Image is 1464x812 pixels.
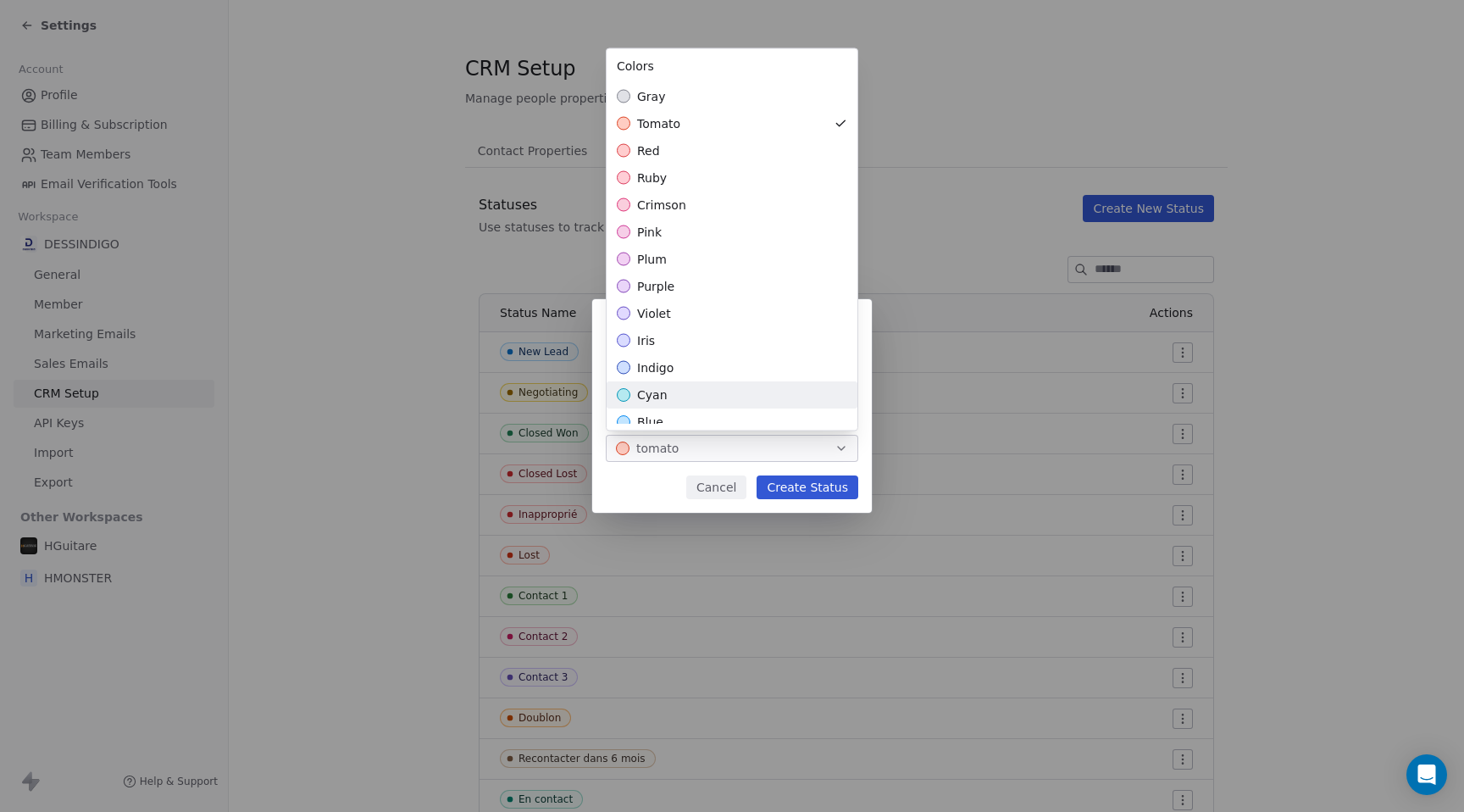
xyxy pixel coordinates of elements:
span: indigo [637,359,674,376]
span: red [637,142,660,159]
div: Suggestions [607,83,857,788]
span: plum [637,251,667,268]
span: ruby [637,170,667,186]
span: violet [637,305,671,322]
span: iris [637,332,655,349]
span: purple [637,278,674,295]
span: tomato [637,115,680,132]
span: Colors [617,59,654,73]
span: gray [637,88,665,105]
span: pink [637,224,662,241]
span: blue [637,414,663,431]
span: crimson [637,197,686,214]
span: cyan [637,387,668,403]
